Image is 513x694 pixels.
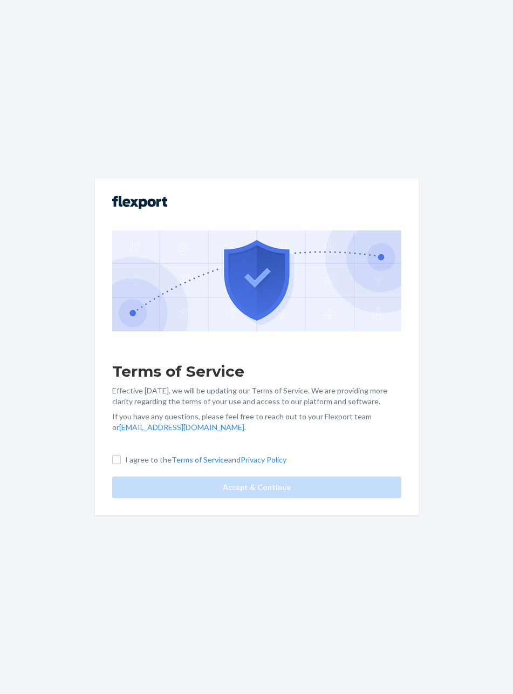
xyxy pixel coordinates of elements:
[112,477,401,498] button: Accept & Continue
[112,411,401,433] p: If you have any questions, please feel free to reach out to your Flexport team or .
[112,385,401,407] p: Effective [DATE], we will be updating our Terms of Service. We are providing more clarity regardi...
[112,362,401,381] h1: Terms of Service
[112,196,167,209] img: Flexport logo
[112,455,121,464] input: I agree to theTerms of ServiceandPrivacy Policy
[119,423,244,432] a: [EMAIL_ADDRESS][DOMAIN_NAME]
[172,455,228,464] a: Terms of Service
[125,454,286,465] p: I agree to the and
[241,455,286,464] a: Privacy Policy
[112,230,401,331] img: GDPR Compliance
